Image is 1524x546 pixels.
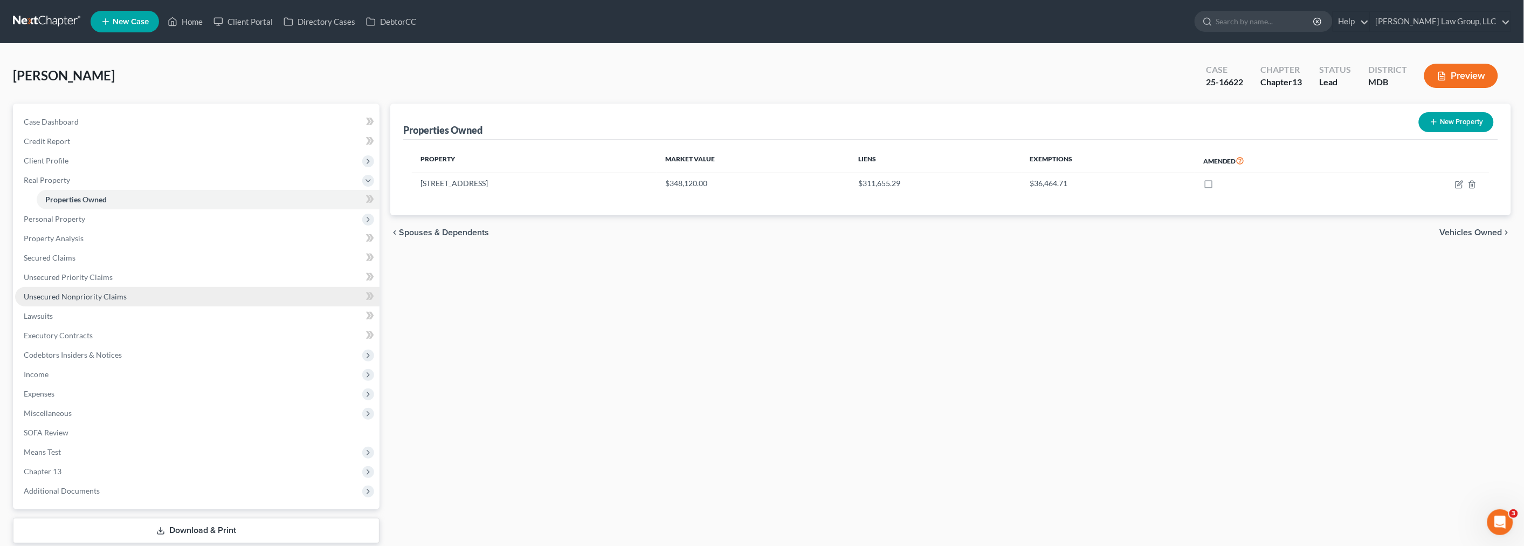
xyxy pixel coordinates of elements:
[45,195,107,204] span: Properties Owned
[278,12,361,31] a: Directory Cases
[15,306,380,326] a: Lawsuits
[1370,12,1511,31] a: [PERSON_NAME] Law Group, LLC
[1216,11,1315,31] input: Search by name...
[1440,228,1511,237] button: Vehicles Owned chevron_right
[24,117,79,126] span: Case Dashboard
[361,12,422,31] a: DebtorCC
[24,428,68,437] span: SOFA Review
[1502,228,1511,237] i: chevron_right
[1260,76,1302,88] div: Chapter
[15,268,380,287] a: Unsecured Priority Claims
[24,156,68,165] span: Client Profile
[390,228,489,237] button: chevron_left Spouses & Dependents
[24,486,100,495] span: Additional Documents
[1022,173,1195,194] td: $36,464.71
[1319,64,1351,76] div: Status
[1368,64,1407,76] div: District
[399,228,489,237] span: Spouses & Dependents
[1292,77,1302,87] span: 13
[24,272,113,282] span: Unsecured Priority Claims
[13,67,115,83] span: [PERSON_NAME]
[13,518,380,543] a: Download & Print
[24,331,93,340] span: Executory Contracts
[24,292,127,301] span: Unsecured Nonpriority Claims
[24,214,85,223] span: Personal Property
[1319,76,1351,88] div: Lead
[657,148,850,173] th: Market Value
[113,18,149,26] span: New Case
[15,132,380,151] a: Credit Report
[24,136,70,146] span: Credit Report
[1333,12,1369,31] a: Help
[24,467,61,476] span: Chapter 13
[24,253,75,262] span: Secured Claims
[403,124,482,136] div: Properties Owned
[657,173,850,194] td: $348,120.00
[24,234,84,243] span: Property Analysis
[24,175,70,185] span: Real Property
[15,326,380,345] a: Executory Contracts
[1487,509,1513,535] iframe: Intercom live chat
[24,408,72,418] span: Miscellaneous
[15,423,380,442] a: SOFA Review
[1206,64,1243,76] div: Case
[1368,76,1407,88] div: MDB
[412,173,657,194] td: [STREET_ADDRESS]
[1195,148,1364,173] th: Amended
[1509,509,1518,518] span: 3
[390,228,399,237] i: chevron_left
[208,12,278,31] a: Client Portal
[1206,76,1243,88] div: 25-16622
[15,229,380,248] a: Property Analysis
[24,370,49,379] span: Income
[1022,148,1195,173] th: Exemptions
[1424,64,1498,88] button: Preview
[24,311,53,320] span: Lawsuits
[162,12,208,31] a: Home
[15,287,380,306] a: Unsecured Nonpriority Claims
[412,148,657,173] th: Property
[850,148,1022,173] th: Liens
[24,350,122,359] span: Codebtors Insiders & Notices
[1440,228,1502,237] span: Vehicles Owned
[15,248,380,268] a: Secured Claims
[24,447,61,456] span: Means Test
[15,112,380,132] a: Case Dashboard
[1260,64,1302,76] div: Chapter
[850,173,1022,194] td: $311,655.29
[37,190,380,209] a: Properties Owned
[24,389,54,398] span: Expenses
[1419,112,1494,132] button: New Property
